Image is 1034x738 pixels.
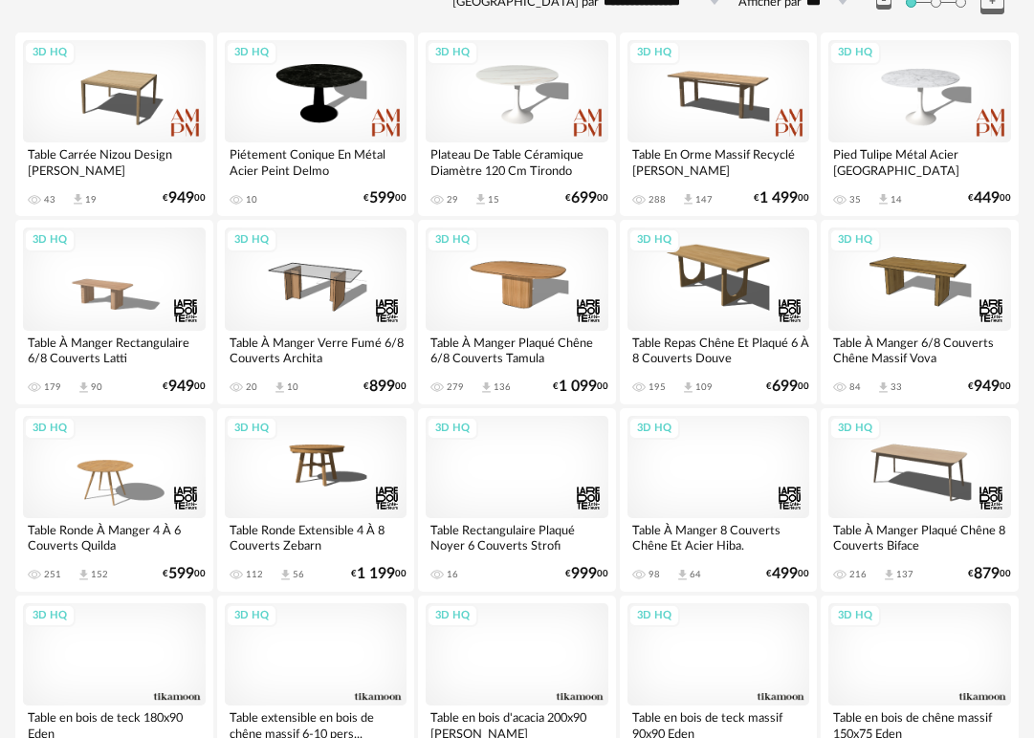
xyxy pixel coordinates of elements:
div: 3D HQ [226,41,277,65]
div: € 00 [968,380,1011,393]
div: 136 [494,381,511,393]
span: 999 [571,568,597,580]
a: 3D HQ Table À Manger Rectangulaire 6/8 Couverts Latti 179 Download icon 90 €94900 [15,220,213,403]
a: 3D HQ Table À Manger Plaqué Chêne 6/8 Couverts Tamula 279 Download icon 136 €1 09900 [418,220,616,403]
span: 499 [772,568,798,580]
a: 3D HQ Table À Manger Plaqué Chêne 8 Couverts Biface 216 Download icon 137 €87900 [821,408,1019,592]
div: Table Rectangulaire Plaqué Noyer 6 Couverts Strofi [426,518,608,556]
span: 699 [571,192,597,205]
a: 3D HQ Table Rectangulaire Plaqué Noyer 6 Couverts Strofi 16 €99900 [418,408,616,592]
span: 699 [772,380,798,393]
div: Table À Manger Plaqué Chêne 8 Couverts Biface [828,518,1011,556]
div: € 00 [766,380,809,393]
span: Download icon [479,380,494,395]
div: 3D HQ [24,228,76,252]
div: 112 [246,569,263,580]
span: 949 [168,192,194,205]
div: € 00 [163,568,206,580]
div: 3D HQ [628,228,680,252]
a: 3D HQ Table À Manger 8 Couverts Chêne Et Acier Hiba. 98 Download icon 64 €49900 [620,408,818,592]
div: 98 [649,569,660,580]
div: 33 [891,381,902,393]
a: 3D HQ Piétement Conique En Métal Acier Peint Delmo 10 €59900 [217,33,415,216]
a: 3D HQ Table Carrée Nizou Design [PERSON_NAME] 43 Download icon 19 €94900 [15,33,213,216]
span: 1 099 [559,380,597,393]
div: € 00 [363,380,407,393]
div: 3D HQ [226,417,277,441]
div: 56 [293,569,304,580]
div: 19 [85,194,97,206]
div: € 00 [163,192,206,205]
div: 251 [44,569,61,580]
div: Table À Manger 8 Couverts Chêne Et Acier Hiba. [627,518,810,556]
div: Table À Manger Plaqué Chêne 6/8 Couverts Tamula [426,331,608,369]
div: 3D HQ [628,417,680,441]
div: 84 [849,381,861,393]
a: 3D HQ Table Repas Chêne Et Plaqué 6 À 8 Couverts Douve 195 Download icon 109 €69900 [620,220,818,403]
div: € 00 [163,380,206,393]
span: Download icon [71,192,85,206]
div: 10 [246,194,257,206]
div: 288 [649,194,666,206]
div: Table En Orme Massif Recyclé [PERSON_NAME] [627,142,810,181]
span: Download icon [675,568,690,582]
span: Download icon [681,380,695,395]
div: € 00 [968,568,1011,580]
span: Download icon [681,192,695,206]
div: 16 [447,569,458,580]
div: Table Carrée Nizou Design [PERSON_NAME] [23,142,206,181]
div: Pied Tulipe Métal Acier [GEOGRAPHIC_DATA] [828,142,1011,181]
span: Download icon [876,380,891,395]
span: Download icon [278,568,293,582]
a: 3D HQ Plateau De Table Céramique Diamètre 120 Cm Tirondo 29 Download icon 15 €69900 [418,33,616,216]
div: 147 [695,194,713,206]
span: 599 [369,192,395,205]
div: 10 [287,381,298,393]
div: 3D HQ [24,41,76,65]
div: € 00 [553,380,608,393]
div: 3D HQ [829,41,881,65]
div: Table Ronde Extensible 4 À 8 Couverts Zebarn [225,518,407,556]
div: € 00 [754,192,809,205]
div: € 00 [363,192,407,205]
div: 3D HQ [829,604,881,628]
div: 179 [44,381,61,393]
div: 279 [447,381,464,393]
div: Table À Manger Rectangulaire 6/8 Couverts Latti [23,331,206,369]
span: 949 [168,380,194,393]
div: 152 [91,569,108,580]
div: 195 [649,381,666,393]
div: Piétement Conique En Métal Acier Peint Delmo [225,142,407,181]
a: 3D HQ Table Ronde À Manger 4 À 6 Couverts Quilda 251 Download icon 152 €59900 [15,408,213,592]
a: 3D HQ Table En Orme Massif Recyclé [PERSON_NAME] 288 Download icon 147 €1 49900 [620,33,818,216]
div: Table Repas Chêne Et Plaqué 6 À 8 Couverts Douve [627,331,810,369]
a: 3D HQ Table À Manger Verre Fumé 6/8 Couverts Archita 20 Download icon 10 €89900 [217,220,415,403]
div: 90 [91,381,102,393]
div: 137 [896,569,913,580]
span: Download icon [273,380,287,395]
span: 1 199 [357,568,395,580]
div: Plateau De Table Céramique Diamètre 120 Cm Tirondo [426,142,608,181]
div: 216 [849,569,867,580]
div: 15 [488,194,499,206]
span: Download icon [882,568,896,582]
div: 35 [849,194,861,206]
span: 879 [974,568,1000,580]
div: 29 [447,194,458,206]
span: 949 [974,380,1000,393]
div: 3D HQ [628,604,680,628]
div: 3D HQ [226,228,277,252]
span: 899 [369,380,395,393]
div: € 00 [351,568,407,580]
div: 3D HQ [226,604,277,628]
div: 43 [44,194,55,206]
div: 3D HQ [427,41,478,65]
a: 3D HQ Table Ronde Extensible 4 À 8 Couverts Zebarn 112 Download icon 56 €1 19900 [217,408,415,592]
a: 3D HQ Pied Tulipe Métal Acier [GEOGRAPHIC_DATA] 35 Download icon 14 €44900 [821,33,1019,216]
div: 3D HQ [829,228,881,252]
div: 3D HQ [628,41,680,65]
div: 20 [246,381,257,393]
span: Download icon [77,568,91,582]
div: € 00 [565,568,608,580]
div: € 00 [766,568,809,580]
